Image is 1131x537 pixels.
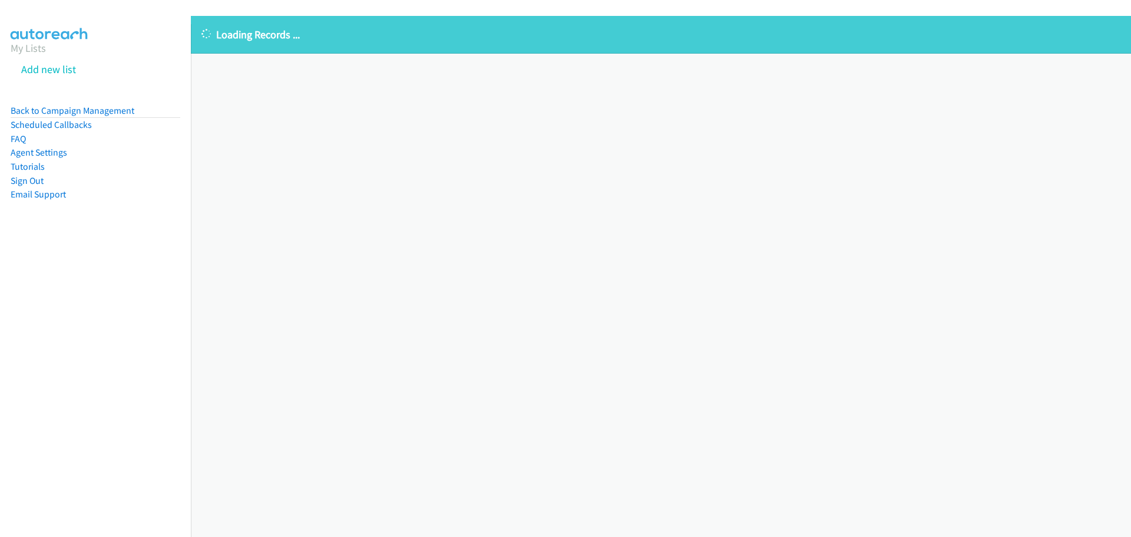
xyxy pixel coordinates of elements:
[11,119,92,130] a: Scheduled Callbacks
[11,147,67,158] a: Agent Settings
[11,133,26,144] a: FAQ
[21,62,76,76] a: Add new list
[11,41,46,55] a: My Lists
[11,189,66,200] a: Email Support
[11,175,44,186] a: Sign Out
[201,27,1120,42] p: Loading Records ...
[11,161,45,172] a: Tutorials
[11,105,134,116] a: Back to Campaign Management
